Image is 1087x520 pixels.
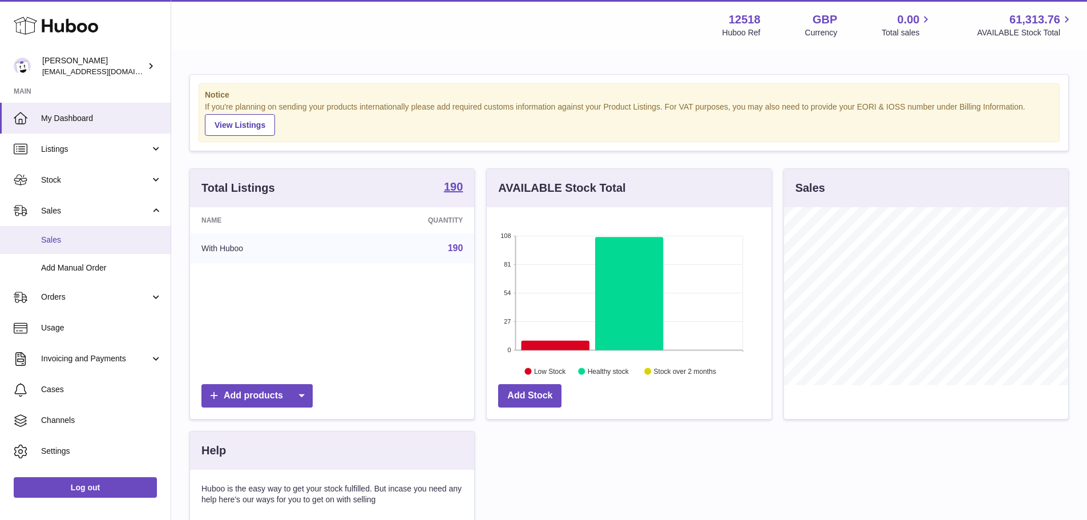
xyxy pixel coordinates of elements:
span: [EMAIL_ADDRESS][DOMAIN_NAME] [42,67,168,76]
img: internalAdmin-12518@internal.huboo.com [14,58,31,75]
p: Huboo is the easy way to get your stock fulfilled. But incase you need any help here's our ways f... [201,483,463,505]
div: If you're planning on sending your products internationally please add required customs informati... [205,102,1053,136]
h3: Total Listings [201,180,275,196]
span: Add Manual Order [41,263,162,273]
a: 61,313.76 AVAILABLE Stock Total [977,12,1073,38]
h3: Sales [795,180,825,196]
span: Sales [41,235,162,245]
a: 190 [448,243,463,253]
text: Low Stock [534,367,566,375]
strong: Notice [205,90,1053,100]
text: 0 [508,346,511,353]
div: Currency [805,27,838,38]
span: Channels [41,415,162,426]
span: Listings [41,144,150,155]
text: 27 [504,318,511,325]
text: Stock over 2 months [654,367,716,375]
span: 61,313.76 [1009,12,1060,27]
h3: AVAILABLE Stock Total [498,180,625,196]
a: View Listings [205,114,275,136]
text: 108 [500,232,511,239]
div: [PERSON_NAME] [42,55,145,77]
a: 190 [444,181,463,195]
span: 0.00 [898,12,920,27]
a: Log out [14,477,157,498]
strong: GBP [813,12,837,27]
h3: Help [201,443,226,458]
td: With Huboo [190,233,340,263]
th: Quantity [340,207,474,233]
span: Settings [41,446,162,457]
div: Huboo Ref [722,27,761,38]
span: Total sales [882,27,932,38]
span: Invoicing and Payments [41,353,150,364]
a: Add Stock [498,384,561,408]
span: Usage [41,323,162,333]
span: Sales [41,205,150,216]
text: Healthy stock [588,367,629,375]
strong: 190 [444,181,463,192]
span: Stock [41,175,150,186]
span: AVAILABLE Stock Total [977,27,1073,38]
th: Name [190,207,340,233]
text: 54 [504,289,511,296]
span: Orders [41,292,150,303]
strong: 12518 [729,12,761,27]
span: Cases [41,384,162,395]
span: My Dashboard [41,113,162,124]
a: 0.00 Total sales [882,12,932,38]
text: 81 [504,261,511,268]
a: Add products [201,384,313,408]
